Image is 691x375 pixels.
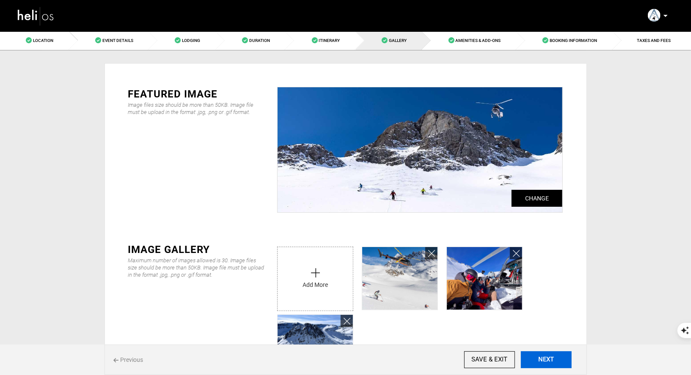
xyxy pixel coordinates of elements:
div: Maximum number of images allowed is 30. Image files size should be more than 50KB. Image file mus... [128,257,265,278]
div: IMAGE GALLERY [128,242,265,257]
span: Lodging [182,38,200,43]
span: TAXES AND FEES [637,38,671,43]
button: NEXT [521,351,572,368]
img: back%20icon.svg [113,358,118,363]
a: Remove [425,247,438,259]
label: Change [512,190,562,207]
input: SAVE & EXIT [464,351,515,368]
img: b7488a0d-40a5-4052-a561-0c328abc6969_9206_be822bcfa89e23bbd1a200ee291ffbd6_pkg_cgl.jpeg [362,247,438,310]
a: Remove [341,315,353,327]
div: FEATURED IMAGE [128,87,265,101]
span: Booking Information [550,38,597,43]
span: Duration [249,38,270,43]
a: Remove [510,247,522,259]
span: Itinerary [319,38,340,43]
img: c223dd41-d46e-4c65-94a6-17a660c9ac56_9206_02ff392f4a093b61c9cbada5df85cad0_pkg_cgl.jpeg [447,247,522,310]
span: Amenities & Add-Ons [456,38,501,43]
span: Previous [113,356,143,364]
span: Location [33,38,53,43]
span: Gallery [389,38,407,43]
span: Event Details [102,38,133,43]
img: heli-logo [17,5,55,27]
img: f457c545a9ded88f18ecee47145a72c0.jpeg [278,87,562,212]
div: Image files size should be more than 50KB. Image file must be upload in the format .jpg, .png or ... [128,101,265,116]
img: img_0c5761b1ad54eb3891803b843ef0e416.png [648,9,661,22]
